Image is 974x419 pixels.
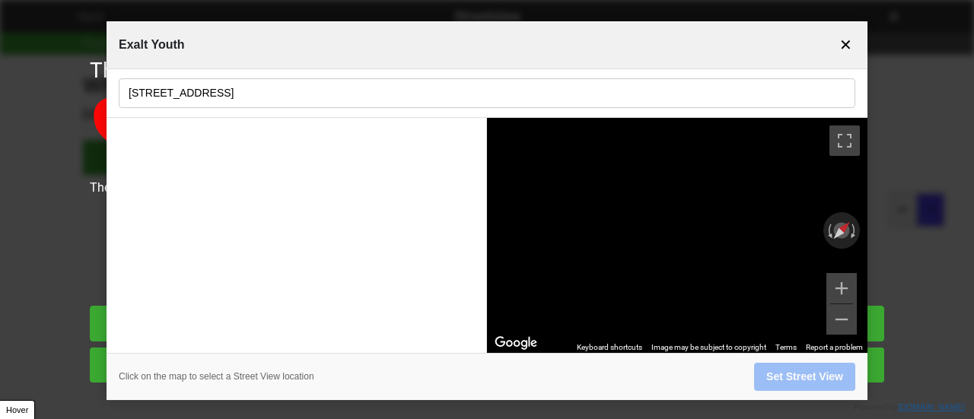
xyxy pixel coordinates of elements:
[826,304,857,335] button: Zoom out
[836,30,855,59] button: ✕
[119,370,314,383] span: Click on the map to select a Street View location
[854,401,965,414] div: Powered by
[823,212,834,249] button: Rotate counterclockwise
[898,402,965,411] a: [DOMAIN_NAME]
[90,348,884,382] button: BACK TO LOCATION INFO
[651,343,766,351] span: Image may be subject to copyright
[754,363,855,391] button: Set Street View
[487,118,867,353] div: Map
[487,118,867,353] div: Main Display
[577,342,642,353] button: Keyboard shortcuts
[823,211,860,248] button: Reset the view
[491,333,541,353] a: Open this area in Google Maps (opens a new window)
[90,55,884,87] p: Thanks so much!
[775,343,797,351] a: Terms (opens in new tab)
[119,78,855,108] input: Search for a location...
[806,343,863,351] a: Report problems with Street View imagery to Google
[491,333,541,353] img: Google
[90,179,884,197] p: The community can now trust this information, because you've checked that it's good!
[826,273,857,303] button: Zoom in
[849,212,860,249] button: Rotate clockwise
[90,306,884,341] button: GO TO NEXT SECTION
[829,125,860,156] button: Toggle fullscreen view
[119,36,185,54] span: Exalt Youth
